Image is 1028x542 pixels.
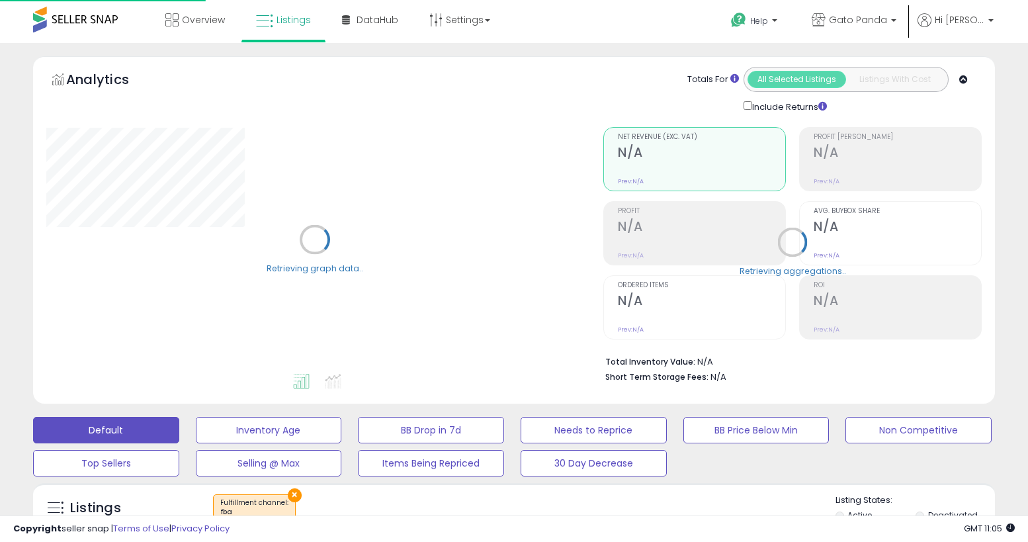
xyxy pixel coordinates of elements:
span: Help [750,15,768,26]
label: Active [847,510,872,521]
label: Deactivated [928,510,978,521]
a: Terms of Use [113,522,169,535]
button: Default [33,417,179,443]
button: Items Being Repriced [358,450,504,476]
button: Listings With Cost [845,71,944,88]
button: 30 Day Decrease [521,450,667,476]
span: Fulfillment channel : [220,498,288,518]
span: Overview [182,13,225,26]
div: Totals For [687,73,739,86]
div: Include Returns [734,99,843,114]
div: Retrieving graph data.. [267,262,363,274]
a: Privacy Policy [171,522,230,535]
a: Hi [PERSON_NAME] [918,13,994,43]
button: Inventory Age [196,417,342,443]
span: Listings [277,13,311,26]
button: BB Price Below Min [683,417,830,443]
button: Top Sellers [33,450,179,476]
span: Hi [PERSON_NAME] [935,13,984,26]
h5: Analytics [66,70,155,92]
button: Needs to Reprice [521,417,667,443]
span: Gato Panda [829,13,887,26]
div: seller snap | | [13,523,230,535]
span: 2025-08-15 11:05 GMT [964,522,1015,535]
a: Help [720,2,791,43]
button: Non Competitive [845,417,992,443]
button: Selling @ Max [196,450,342,476]
p: Listing States: [835,494,996,507]
strong: Copyright [13,522,62,535]
h5: Listings [70,499,121,518]
div: fba [220,508,288,517]
button: BB Drop in 7d [358,417,504,443]
span: DataHub [357,13,398,26]
div: Retrieving aggregations.. [740,265,846,277]
button: All Selected Listings [748,71,846,88]
button: × [288,488,302,502]
i: Get Help [730,12,747,28]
